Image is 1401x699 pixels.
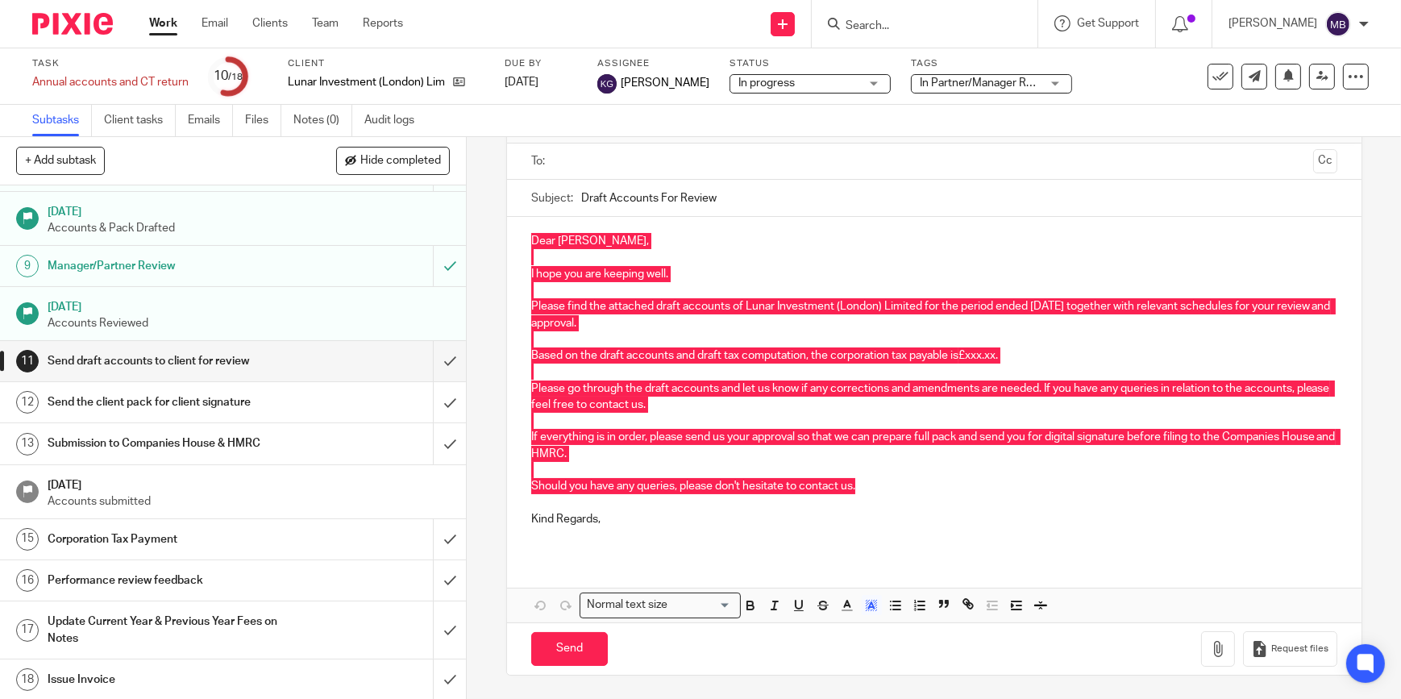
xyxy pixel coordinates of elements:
[16,147,105,174] button: + Add subtask
[16,433,39,456] div: 13
[16,668,39,691] div: 18
[104,105,176,136] a: Client tasks
[336,147,450,174] button: Hide completed
[16,391,39,414] div: 12
[202,15,228,31] a: Email
[288,57,484,70] label: Client
[531,429,1337,462] p: If everything is in order, please send us your approval so that we can prepare full pack and send...
[48,527,294,551] h1: Corporation Tax Payment
[288,74,445,90] p: Lunar Investment (London) Limited
[16,569,39,592] div: 16
[531,266,1337,282] p: I hope you are keeping well.
[16,619,39,642] div: 17
[16,350,39,372] div: 11
[48,568,294,593] h1: Performance review feedback
[48,220,451,236] p: Accounts & Pack Drafted
[580,593,741,618] div: Search for option
[312,15,339,31] a: Team
[48,473,451,493] h1: [DATE]
[48,493,451,510] p: Accounts submitted
[228,73,243,81] small: /18
[1271,643,1328,655] span: Request files
[1228,15,1317,31] p: [PERSON_NAME]
[48,668,294,692] h1: Issue Invoice
[505,77,538,88] span: [DATE]
[911,57,1072,70] label: Tags
[621,75,709,91] span: [PERSON_NAME]
[1077,18,1139,29] span: Get Support
[531,153,549,169] label: To:
[920,77,1055,89] span: In Partner/Manager Review
[252,15,288,31] a: Clients
[730,57,891,70] label: Status
[188,105,233,136] a: Emails
[673,597,731,614] input: Search for option
[531,190,573,206] label: Subject:
[16,255,39,277] div: 9
[48,349,294,373] h1: Send draft accounts to client for review
[1313,149,1337,173] button: Cc
[364,105,426,136] a: Audit logs
[293,105,352,136] a: Notes (0)
[531,381,1337,414] p: Please go through the draft accounts and let us know if any corrections and amendments are needed...
[505,57,577,70] label: Due by
[844,19,989,34] input: Search
[363,15,403,31] a: Reports
[531,347,1337,364] p: Based on the draft accounts and draft tax computation, the corporation tax payable is
[32,105,92,136] a: Subtasks
[48,610,294,651] h1: Update Current Year & Previous Year Fees on Notes
[48,254,294,278] h1: Manager/Partner Review
[531,632,608,667] input: Send
[48,200,451,220] h1: [DATE]
[214,67,243,85] div: 10
[958,350,998,361] span: £xxx.xx.
[48,295,451,315] h1: [DATE]
[531,511,1337,527] p: Kind Regards,
[48,315,451,331] p: Accounts Reviewed
[48,390,294,414] h1: Send the client pack for client signature
[1243,631,1337,668] button: Request files
[531,478,1337,494] p: Should you have any queries, please don't hesitate to contact us.
[597,74,617,94] img: svg%3E
[360,155,441,168] span: Hide completed
[245,105,281,136] a: Files
[32,57,189,70] label: Task
[531,298,1337,331] p: Please find the attached draft accounts of Lunar Investment (London) Limited for the period ended...
[1325,11,1351,37] img: svg%3E
[149,15,177,31] a: Work
[16,528,39,551] div: 15
[48,431,294,456] h1: Submission to Companies House & HMRC
[584,597,671,614] span: Normal text size
[738,77,795,89] span: In progress
[531,233,1337,249] p: Dear [PERSON_NAME],
[32,74,189,90] div: Annual accounts and CT return
[32,13,113,35] img: Pixie
[597,57,709,70] label: Assignee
